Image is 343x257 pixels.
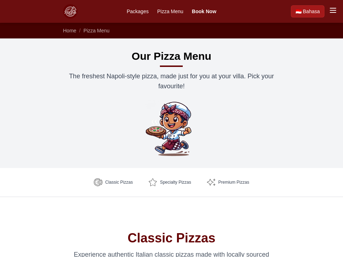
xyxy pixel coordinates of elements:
[84,28,110,33] a: Pizza Menu
[148,178,157,187] img: Specialty Pizzas
[79,27,81,34] li: /
[201,174,255,191] a: Premium Pizzas
[94,178,102,187] img: Classic Pizzas
[303,8,320,15] span: Bahasa
[291,5,324,17] a: Beralih ke Bahasa Indonesia
[69,231,274,245] h2: Classic Pizzas
[88,174,138,191] a: Classic Pizzas
[57,71,286,91] p: The freshest Napoli-style pizza, made just for you at your villa. Pick your favourite!
[132,50,211,63] h1: Our Pizza Menu
[105,179,133,185] span: Classic Pizzas
[218,179,249,185] span: Premium Pizzas
[143,174,197,191] a: Specialty Pizzas
[63,4,77,19] img: Bali Pizza Party Logo
[127,8,148,15] a: Packages
[63,28,76,33] a: Home
[192,8,216,15] a: Book Now
[160,179,191,185] span: Specialty Pizzas
[157,8,183,15] a: Pizza Menu
[207,178,216,187] img: Premium Pizzas
[143,100,200,157] img: Bli Made holding a pizza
